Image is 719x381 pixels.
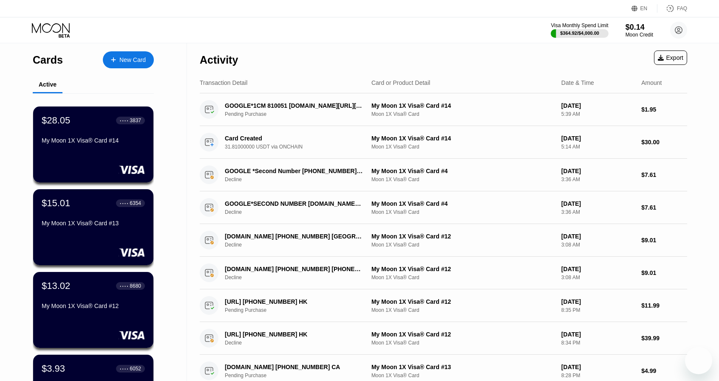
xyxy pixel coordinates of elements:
div: Moon 1X Visa® Card [371,275,555,280]
div: Decline [225,340,373,346]
div: Moon 1X Visa® Card [371,373,555,378]
div: $28.05 [42,115,70,126]
div: Activity [200,54,238,66]
div: $4.99 [641,367,687,374]
div: $3.93 [42,363,65,374]
div: Moon Credit [626,32,653,38]
div: 5:14 AM [561,144,634,150]
div: Decline [225,176,373,182]
div: $11.99 [641,302,687,309]
div: 6052 [130,366,141,372]
div: 8:28 PM [561,373,634,378]
div: [DATE] [561,364,634,370]
div: 5:39 AM [561,111,634,117]
div: [DOMAIN_NAME] [PHONE_NUMBER] [PHONE_NUMBER] USDeclineMy Moon 1X Visa® Card #12Moon 1X Visa® Card[... [200,257,687,289]
div: 8:34 PM [561,340,634,346]
div: GOOGLE *Second Number [PHONE_NUMBER] US [225,168,363,174]
div: [DATE] [561,168,634,174]
div: My Moon 1X Visa® Card #14 [371,102,555,109]
div: My Moon 1X Visa® Card #14 [371,135,555,142]
div: Transaction Detail [200,79,247,86]
div: 3837 [130,118,141,123]
div: Visa Monthly Spend Limit$364.92/$4,000.00 [551,22,608,38]
div: FAQ [657,4,687,13]
div: 3:08 AM [561,242,634,248]
div: My Moon 1X Visa® Card #13 [371,364,555,370]
div: $9.01 [641,237,687,244]
div: ● ● ● ● [120,202,128,205]
div: My Moon 1X Visa® Card #13 [42,220,145,227]
div: Moon 1X Visa® Card [371,242,555,248]
div: $7.61 [641,204,687,211]
div: $1.95 [641,106,687,113]
div: 3:36 AM [561,209,634,215]
div: Cards [33,54,63,66]
div: Pending Purchase [225,307,373,313]
div: GOOGLE *Second Number [PHONE_NUMBER] USDeclineMy Moon 1X Visa® Card #4Moon 1X Visa® Card[DATE]3:3... [200,159,687,191]
div: ● ● ● ● [120,285,128,287]
div: EN [640,6,648,11]
div: $9.01 [641,269,687,276]
iframe: Button to launch messaging window [685,347,712,374]
div: [DOMAIN_NAME] [PHONE_NUMBER] CA [225,364,363,370]
div: Moon 1X Visa® Card [371,144,555,150]
div: Moon 1X Visa® Card [371,209,555,215]
div: [URL] [PHONE_NUMBER] HKDeclineMy Moon 1X Visa® Card #12Moon 1X Visa® Card[DATE]8:34 PM$39.99 [200,322,687,355]
div: [URL] [PHONE_NUMBER] HK [225,298,363,305]
div: My Moon 1X Visa® Card #12 [42,303,145,309]
div: My Moon 1X Visa® Card #4 [371,200,555,207]
div: My Moon 1X Visa® Card #14 [42,137,145,144]
div: EN [631,4,657,13]
div: Card Created31.81000000 USDT via ONCHAINMy Moon 1X Visa® Card #14Moon 1X Visa® Card[DATE]5:14 AM$... [200,126,687,159]
div: Moon 1X Visa® Card [371,340,555,346]
div: New Card [119,56,146,64]
div: Card or Product Detail [371,79,430,86]
div: Amount [641,79,662,86]
div: GOOGLE*SECOND NUMBER [DOMAIN_NAME][URL]DeclineMy Moon 1X Visa® Card #4Moon 1X Visa® Card[DATE]3:3... [200,191,687,224]
div: Export [658,54,683,61]
div: 31.81000000 USDT via ONCHAIN [225,144,373,150]
div: Decline [225,209,373,215]
div: $39.99 [641,335,687,342]
div: [DATE] [561,200,634,207]
div: $364.92 / $4,000.00 [560,31,599,36]
div: Card Created [225,135,363,142]
div: FAQ [677,6,687,11]
div: GOOGLE*SECOND NUMBER [DOMAIN_NAME][URL] [225,200,363,207]
div: My Moon 1X Visa® Card #12 [371,331,555,338]
div: 8680 [130,283,141,289]
div: $13.02 [42,280,70,291]
div: Pending Purchase [225,111,373,117]
div: 6354 [130,200,141,206]
div: 3:36 AM [561,176,634,182]
div: ● ● ● ● [120,119,128,122]
div: 3:08 AM [561,275,634,280]
div: [DATE] [561,298,634,305]
div: New Card [103,51,154,68]
div: Decline [225,242,373,248]
div: [DOMAIN_NAME] [PHONE_NUMBER] [GEOGRAPHIC_DATA][PERSON_NAME] [GEOGRAPHIC_DATA]DeclineMy Moon 1X Vi... [200,224,687,257]
div: [DATE] [561,331,634,338]
div: $0.14 [626,23,653,32]
div: [DOMAIN_NAME] [PHONE_NUMBER] [PHONE_NUMBER] US [225,266,363,272]
div: 8:35 PM [561,307,634,313]
div: Visa Monthly Spend Limit [551,22,608,28]
div: Pending Purchase [225,373,373,378]
div: Date & Time [561,79,594,86]
div: $28.05● ● ● ●3837My Moon 1X Visa® Card #14 [33,106,153,182]
div: $13.02● ● ● ●8680My Moon 1X Visa® Card #12 [33,272,153,348]
div: [DATE] [561,102,634,109]
div: $7.61 [641,171,687,178]
div: $0.14Moon Credit [626,23,653,38]
div: My Moon 1X Visa® Card #12 [371,266,555,272]
div: My Moon 1X Visa® Card #4 [371,168,555,174]
div: [DOMAIN_NAME] [PHONE_NUMBER] [GEOGRAPHIC_DATA][PERSON_NAME] [GEOGRAPHIC_DATA] [225,233,363,240]
div: [URL] [PHONE_NUMBER] HK [225,331,363,338]
div: ● ● ● ● [120,367,128,370]
div: Moon 1X Visa® Card [371,111,555,117]
div: Export [654,50,687,65]
div: GOOGLE*1CM 810051 [DOMAIN_NAME][URL][GEOGRAPHIC_DATA] [225,102,363,109]
div: My Moon 1X Visa® Card #12 [371,233,555,240]
div: $30.00 [641,139,687,146]
div: GOOGLE*1CM 810051 [DOMAIN_NAME][URL][GEOGRAPHIC_DATA]Pending PurchaseMy Moon 1X Visa® Card #14Moo... [200,93,687,126]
